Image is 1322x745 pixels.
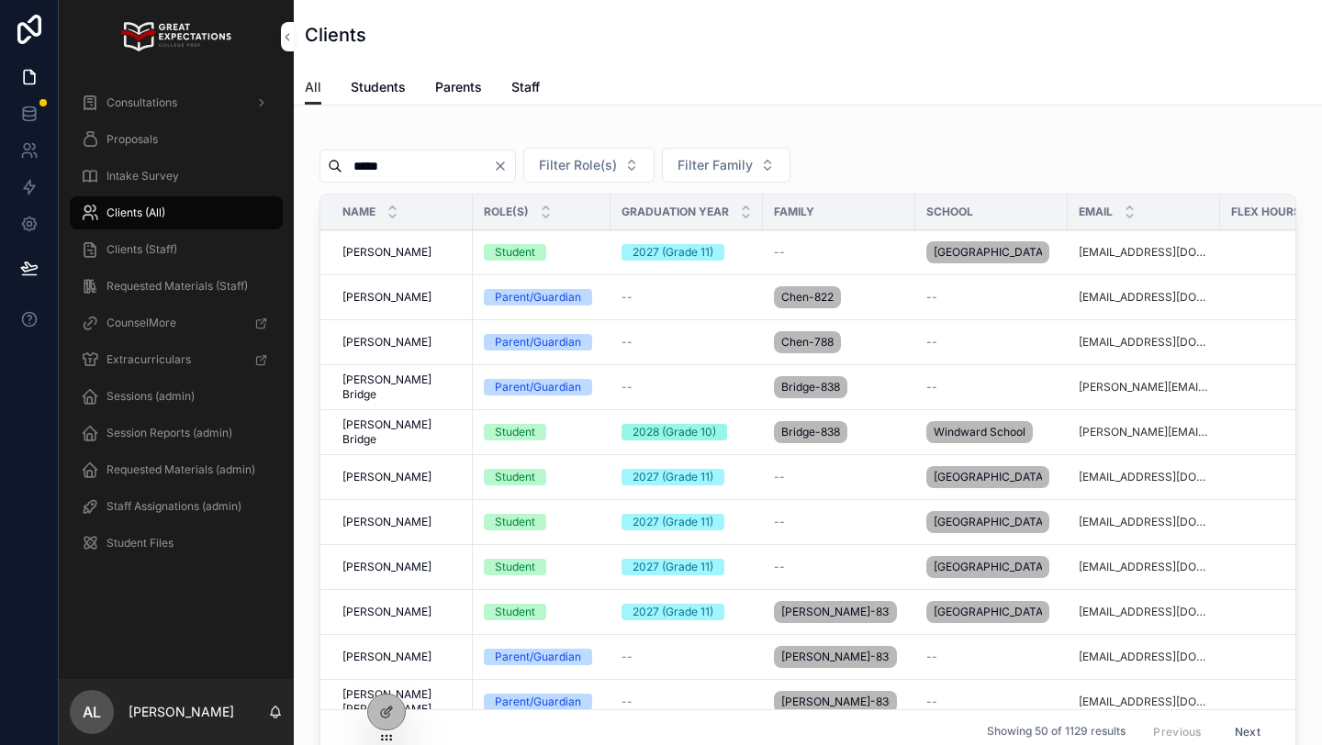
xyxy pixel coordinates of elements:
[70,527,283,560] a: Student Files
[342,290,462,305] a: [PERSON_NAME]
[305,71,321,106] a: All
[495,244,535,261] div: Student
[987,725,1126,739] span: Showing 50 of 1129 results
[781,335,834,350] span: Chen-788
[511,71,540,107] a: Staff
[622,335,633,350] span: --
[774,470,904,484] a: --
[622,650,633,664] span: --
[934,515,1042,529] span: [GEOGRAPHIC_DATA]
[70,380,283,413] a: Sessions (admin)
[1079,560,1209,574] a: [EMAIL_ADDRESS][DOMAIN_NAME]
[926,507,1057,537] a: [GEOGRAPHIC_DATA]
[539,156,617,174] span: Filter Role(s)
[633,514,713,530] div: 2027 (Grade 11)
[1079,425,1209,439] a: [PERSON_NAME][EMAIL_ADDRESS][DOMAIN_NAME]
[926,695,1057,709] a: --
[106,536,174,550] span: Student Files
[342,515,431,529] span: [PERSON_NAME]
[1079,205,1113,219] span: Email
[342,372,462,402] a: [PERSON_NAME] Bridge
[774,687,904,717] a: [PERSON_NAME]-836
[781,695,890,709] span: [PERSON_NAME]-836
[1079,515,1209,529] a: [EMAIL_ADDRESS][DOMAIN_NAME]
[342,335,431,350] span: [PERSON_NAME]
[926,205,973,219] span: School
[926,650,937,664] span: --
[774,245,785,260] span: --
[342,650,431,664] span: [PERSON_NAME]
[934,425,1025,439] span: Windward School
[1079,650,1209,664] a: [EMAIL_ADDRESS][DOMAIN_NAME]
[495,649,581,665] div: Parent/Guardian
[351,78,406,96] span: Students
[1079,605,1209,619] a: [EMAIL_ADDRESS][DOMAIN_NAME]
[106,389,195,404] span: Sessions (admin)
[774,283,904,312] a: Chen-822
[774,515,904,529] a: --
[70,306,283,339] a: CounselMore
[484,604,599,620] a: Student
[774,470,785,484] span: --
[926,597,1057,627] a: [GEOGRAPHIC_DATA]
[774,642,904,672] a: [PERSON_NAME]-837
[484,559,599,575] a: Student
[435,71,482,107] a: Parents
[934,470,1042,484] span: [GEOGRAPHIC_DATA]
[926,380,937,395] span: --
[633,244,713,261] div: 2027 (Grade 11)
[484,424,599,440] a: Student
[1079,290,1209,305] a: [EMAIL_ADDRESS][DOMAIN_NAME]
[70,123,283,156] a: Proposals
[106,279,248,294] span: Requested Materials (Staff)
[484,649,599,665] a: Parent/Guardian
[774,328,904,357] a: Chen-788
[106,169,179,183] span: Intake Survey
[342,605,462,619] a: [PERSON_NAME]
[781,425,840,439] span: Bridge-838
[495,424,535,440] div: Student
[934,605,1042,619] span: [GEOGRAPHIC_DATA]
[1079,470,1209,484] a: [EMAIL_ADDRESS][DOMAIN_NAME]
[484,694,599,710] a: Parent/Guardian
[622,559,752,575] a: 2027 (Grade 11)
[633,559,713,575] div: 2027 (Grade 11)
[484,514,599,530] a: Student
[121,22,230,51] img: App logo
[622,695,633,709] span: --
[781,605,890,619] span: [PERSON_NAME]-837
[622,380,752,395] a: --
[511,78,540,96] span: Staff
[342,417,462,447] a: [PERSON_NAME] Bridge
[342,687,462,717] a: [PERSON_NAME] [PERSON_NAME]
[342,515,462,529] a: [PERSON_NAME]
[70,453,283,486] a: Requested Materials (admin)
[781,650,890,664] span: [PERSON_NAME]-837
[926,380,1057,395] a: --
[484,289,599,306] a: Parent/Guardian
[1079,335,1209,350] a: [EMAIL_ADDRESS][DOMAIN_NAME]
[774,245,904,260] a: --
[622,424,752,440] a: 2028 (Grade 10)
[926,695,937,709] span: --
[342,560,462,574] a: [PERSON_NAME]
[106,316,176,330] span: CounselMore
[774,417,904,447] a: Bridge-838
[622,695,752,709] a: --
[622,290,752,305] a: --
[70,343,283,376] a: Extracurriculars
[633,424,716,440] div: 2028 (Grade 10)
[70,417,283,450] a: Session Reports (admin)
[622,290,633,305] span: --
[934,245,1042,260] span: [GEOGRAPHIC_DATA]
[1079,245,1209,260] a: [EMAIL_ADDRESS][DOMAIN_NAME]
[435,78,482,96] span: Parents
[622,244,752,261] a: 2027 (Grade 11)
[106,95,177,110] span: Consultations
